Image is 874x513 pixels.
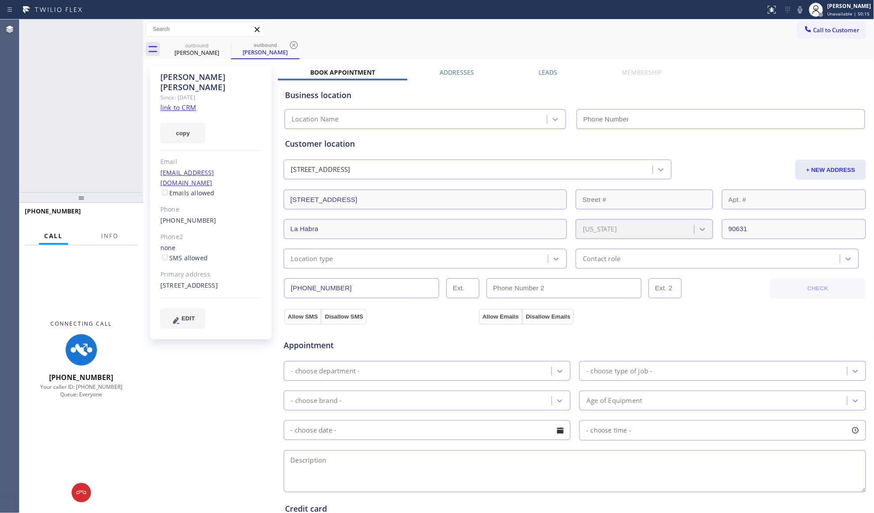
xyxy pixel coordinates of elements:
button: Disallow Emails [522,309,574,325]
label: SMS allowed [160,254,208,262]
span: Call to Customer [813,26,860,34]
button: CHECK [770,278,866,299]
input: Address [284,190,567,209]
div: outbound [163,42,230,49]
span: Call [44,232,63,240]
button: Call to Customer [798,22,866,38]
div: [PERSON_NAME] [828,2,871,10]
div: [STREET_ADDRESS] [291,165,350,175]
div: Email [160,157,262,167]
input: Phone Number [284,278,439,298]
button: copy [160,123,205,143]
input: Ext. [446,278,479,298]
input: Search [146,22,265,36]
div: [STREET_ADDRESS] [160,281,262,291]
div: Phone2 [160,232,262,242]
input: SMS allowed [162,255,168,260]
button: EDIT [160,308,205,329]
input: Apt. # [722,190,866,209]
div: Location Name [292,114,339,125]
div: David Lappin [232,39,299,58]
div: Phone [160,205,262,215]
div: - choose type of job - [586,366,652,376]
label: Leads [539,68,557,76]
a: link to CRM [160,103,196,112]
input: Phone Number 2 [486,278,642,298]
div: Since: [DATE] [160,92,262,103]
button: Allow SMS [284,309,321,325]
input: Ext. 2 [649,278,682,298]
a: [EMAIL_ADDRESS][DOMAIN_NAME] [160,168,214,187]
span: Connecting Call [51,320,112,327]
div: [PERSON_NAME] [PERSON_NAME] [160,72,262,92]
span: Unavailable | 50:15 [828,11,870,17]
div: Customer location [285,138,865,150]
button: Mute [794,4,806,16]
input: Phone Number [577,109,865,129]
span: [PHONE_NUMBER] [49,372,114,382]
button: + NEW ADDRESS [795,160,866,180]
button: Disallow SMS [321,309,367,325]
div: Age of Equipment [586,395,642,406]
div: - choose brand - [291,395,342,406]
button: Info [96,228,124,245]
span: [PHONE_NUMBER] [25,207,81,215]
input: Emails allowed [162,190,168,195]
span: EDIT [182,315,195,322]
input: ZIP [722,219,866,239]
span: Your caller ID: [PHONE_NUMBER] Queue: Everyone [40,383,122,398]
div: [PERSON_NAME] [232,48,299,56]
div: Contact role [583,254,620,264]
label: Book Appointment [310,68,375,76]
label: Membership [622,68,661,76]
div: outbound [232,42,299,48]
button: Hang up [72,483,91,502]
div: Location type [291,254,333,264]
input: City [284,219,567,239]
div: - choose department - [291,366,360,376]
div: Business location [285,89,865,101]
div: David Lappin [163,39,230,59]
a: [PHONE_NUMBER] [160,216,217,224]
span: - choose time - [586,426,631,434]
label: Addresses [440,68,474,76]
input: Street # [576,190,713,209]
div: none [160,243,262,263]
div: [PERSON_NAME] [163,49,230,57]
span: Appointment [284,339,477,351]
span: Info [101,232,118,240]
input: - choose date - [284,420,570,440]
label: Emails allowed [160,189,215,197]
div: Primary address [160,270,262,280]
button: Allow Emails [479,309,522,325]
button: Call [39,228,68,245]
